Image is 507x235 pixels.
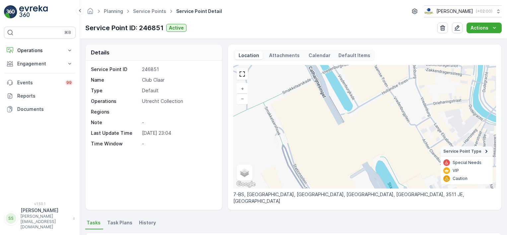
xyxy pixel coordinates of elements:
[91,109,139,115] p: Regions
[142,140,215,147] p: -
[91,66,139,73] p: Service Point ID
[91,98,139,105] p: Operations
[453,160,481,165] p: Special Needs
[17,79,61,86] p: Events
[4,76,76,89] a: Events99
[235,180,257,189] a: Open this area in Google Maps (opens a new window)
[237,69,247,79] a: View Fullscreen
[133,8,166,14] a: Service Points
[64,30,71,35] p: ⌘B
[453,176,468,181] p: Caution
[443,149,481,154] span: Service Point Type
[424,5,502,17] button: [PERSON_NAME](+02:00)
[237,84,247,94] a: Zoom In
[17,93,73,99] p: Reports
[237,94,247,104] a: Zoom Out
[241,96,244,101] span: −
[142,119,215,126] p: -
[436,8,473,15] p: [PERSON_NAME]
[166,24,186,32] button: Active
[467,23,502,33] button: Actions
[424,8,434,15] img: basis-logo_rgb2x.png
[6,213,16,224] div: SS
[4,103,76,116] a: Documents
[91,130,139,136] p: Last Update Time
[4,5,17,19] img: logo
[441,146,493,157] summary: Service Point Type
[142,66,215,73] p: 246851
[91,48,109,56] p: Details
[453,168,459,173] p: VIP
[17,106,73,113] p: Documents
[4,89,76,103] a: Reports
[142,130,215,136] p: [DATE] 23:04
[87,219,101,226] span: Tasks
[21,207,70,214] p: [PERSON_NAME]
[139,219,156,226] span: History
[91,119,139,126] p: Note
[476,9,492,14] p: ( +02:00 )
[237,165,252,180] a: Layers
[268,52,301,59] p: Attachments
[87,10,94,16] a: Homepage
[142,98,215,105] p: Utrecht Collection
[309,52,330,59] p: Calendar
[338,52,370,59] p: Default Items
[4,207,76,230] button: SS[PERSON_NAME][PERSON_NAME][EMAIL_ADDRESS][DOMAIN_NAME]
[19,5,48,19] img: logo_light-DOdMpM7g.png
[471,25,488,31] p: Actions
[142,77,215,83] p: Club Claar
[104,8,123,14] a: Planning
[169,25,184,31] p: Active
[142,87,215,94] p: Default
[238,52,260,59] p: Location
[91,77,139,83] p: Name
[85,23,164,33] p: Service Point ID: 246851
[241,86,244,91] span: +
[17,60,62,67] p: Engagement
[4,57,76,70] button: Engagement
[17,47,62,54] p: Operations
[233,191,496,204] p: 7-BS, [GEOGRAPHIC_DATA], [GEOGRAPHIC_DATA], [GEOGRAPHIC_DATA], [GEOGRAPHIC_DATA], 3511 JE, [GEOGR...
[91,140,139,147] p: Time Window
[175,8,223,15] span: Service Point Detail
[4,202,76,206] span: v 1.50.1
[21,214,70,230] p: [PERSON_NAME][EMAIL_ADDRESS][DOMAIN_NAME]
[4,44,76,57] button: Operations
[235,180,257,189] img: Google
[91,87,139,94] p: Type
[66,80,72,85] p: 99
[107,219,132,226] span: Task Plans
